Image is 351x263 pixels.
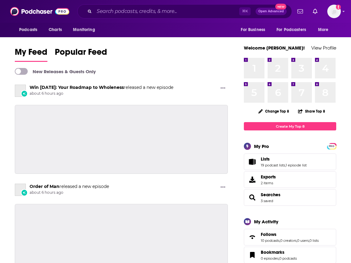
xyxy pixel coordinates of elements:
[309,238,309,243] span: ,
[261,174,276,180] span: Exports
[246,175,258,184] span: Exports
[21,90,28,97] div: New Episode
[244,189,336,206] span: Searches
[218,184,228,191] button: Show More Button
[15,184,26,196] a: Order of Man
[246,233,258,241] a: Follows
[255,107,293,115] button: Change Top 8
[309,238,319,243] a: 0 lists
[327,5,341,18] button: Show profile menu
[327,5,341,18] span: Logged in as shcarlos
[55,47,107,61] span: Popular Feed
[45,24,66,36] a: Charts
[30,184,59,189] a: Order of Man
[69,24,103,36] button: open menu
[15,68,96,75] a: New Releases & Guests Only
[286,163,307,167] a: 1 episode list
[21,189,28,196] div: New Episode
[261,232,319,237] a: Follows
[244,122,336,130] a: Create My Top 8
[261,163,285,167] a: 19 podcast lists
[218,85,228,92] button: Show More Button
[236,24,273,36] button: open menu
[336,5,341,10] svg: Add a profile image
[246,251,258,259] a: Bookmarks
[55,47,107,62] a: Popular Feed
[77,4,292,18] div: Search podcasts, credits, & more...
[275,4,286,10] span: New
[261,249,284,255] span: Bookmarks
[15,47,47,62] a: My Feed
[30,91,173,96] span: about 6 hours ago
[15,24,45,36] button: open menu
[246,193,258,202] a: Searches
[261,238,280,243] a: 10 podcasts
[328,144,335,148] a: PRO
[49,26,62,34] span: Charts
[15,85,26,97] a: Win Today: Your Roadmap to Wholeness
[254,143,269,149] div: My Pro
[241,26,265,34] span: For Business
[94,6,239,16] input: Search podcasts, credits, & more...
[246,157,258,166] a: Lists
[261,156,270,162] span: Lists
[272,24,315,36] button: open menu
[258,10,284,13] span: Open Advanced
[328,144,335,149] span: PRO
[244,229,336,245] span: Follows
[280,238,297,243] a: 0 creators
[244,153,336,170] span: Lists
[73,26,95,34] span: Monitoring
[298,105,325,117] button: Share Top 8
[295,6,305,17] a: Show notifications dropdown
[30,85,124,90] a: Win Today: Your Roadmap to Wholeness
[318,26,329,34] span: More
[279,256,297,261] a: 0 podcasts
[256,8,287,15] button: Open AdvancedNew
[239,7,251,15] span: ⌘ K
[314,24,336,36] button: open menu
[311,45,336,51] a: View Profile
[276,26,306,34] span: For Podcasters
[30,190,109,195] span: about 6 hours ago
[244,171,336,188] a: Exports
[10,6,69,17] img: Podchaser - Follow, Share and Rate Podcasts
[244,45,305,51] a: Welcome [PERSON_NAME]!
[30,85,173,90] h3: released a new episode
[254,219,278,225] div: My Activity
[310,6,320,17] a: Show notifications dropdown
[261,256,279,261] a: 0 episodes
[261,156,307,162] a: Lists
[261,192,280,197] a: Searches
[285,163,286,167] span: ,
[30,184,109,189] h3: released a new episode
[19,26,37,34] span: Podcasts
[261,181,276,185] span: 2 items
[327,5,341,18] img: User Profile
[261,232,276,237] span: Follows
[15,47,47,61] span: My Feed
[297,238,309,243] a: 0 users
[261,199,273,203] a: 3 saved
[261,249,297,255] a: Bookmarks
